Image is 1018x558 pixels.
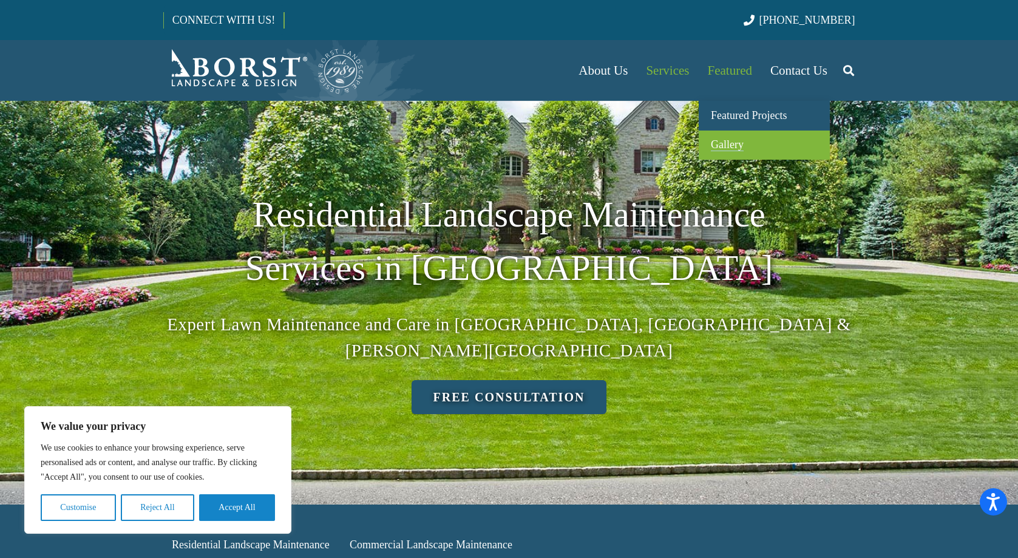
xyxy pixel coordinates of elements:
[699,131,830,160] a: Gallery
[41,419,275,434] p: We value your privacy
[167,315,850,360] span: Expert Lawn Maintenance and Care in [GEOGRAPHIC_DATA], [GEOGRAPHIC_DATA] & [PERSON_NAME][GEOGRAPH...
[569,40,637,101] a: About Us
[41,441,275,485] p: We use cookies to enhance your browsing experience, serve personalised ads or content, and analys...
[121,494,194,521] button: Reject All
[24,406,291,534] div: We value your privacy
[164,5,283,35] a: CONNECT WITH US!
[759,14,855,26] span: [PHONE_NUMBER]
[637,40,698,101] a: Services
[199,494,275,521] button: Accept All
[245,195,773,288] span: Residential Landscape Maintenance Services in [GEOGRAPHIC_DATA]
[836,55,861,86] a: Search
[711,138,744,151] span: Gallery
[163,46,365,95] a: Borst-Logo
[579,63,628,78] span: About Us
[711,109,787,121] span: Featured Projects
[699,40,761,101] a: Featured
[770,63,827,78] span: Contact Us
[41,494,116,521] button: Customise
[744,14,855,26] a: [PHONE_NUMBER]
[699,101,830,131] a: Featured Projects
[646,63,689,78] span: Services
[412,380,607,414] a: Free consultation
[761,40,836,101] a: Contact Us
[708,63,752,78] span: Featured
